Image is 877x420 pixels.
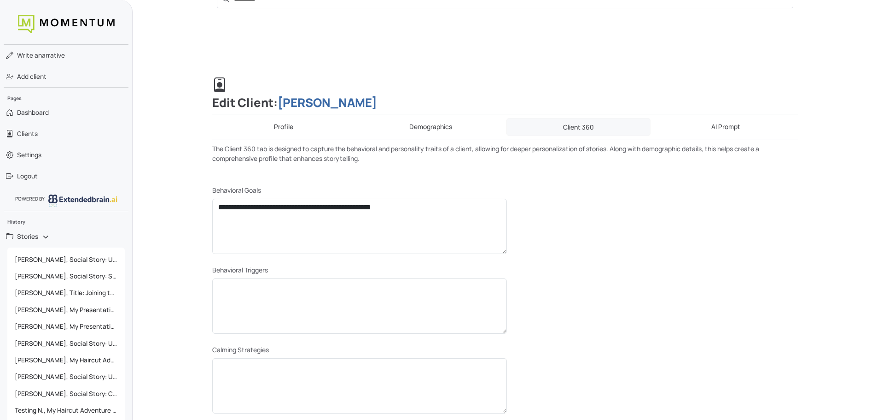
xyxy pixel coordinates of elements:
label: Behavioral Triggers [212,265,268,275]
a: Profile [212,118,356,136]
span: [PERSON_NAME], My Presentation at the Sharkeys National Convention [11,318,121,335]
a: [PERSON_NAME], Social Story: Understanding and Solving Service Disruptions [7,251,125,268]
span: [PERSON_NAME], Social Story: Understanding and Solving Service Disruptions [11,335,121,352]
span: [PERSON_NAME], Social Story: Understanding How MS Teams Integration Can Help Me [11,368,121,385]
a: [PERSON_NAME], Social Story: Understanding How MS Teams Integration Can Help Me [7,368,125,385]
a: [PERSON_NAME], Social Story: Understanding and Solving Service Disruptions [7,335,125,352]
span: Dashboard [17,108,49,117]
span: [PERSON_NAME], My Presentation at the Sharkeys National Convention [11,302,121,318]
span: [PERSON_NAME], Title: Joining the Block Builders [11,284,121,301]
a: [PERSON_NAME], My Presentation at the Sharkeys National Convention [7,318,125,335]
a: [PERSON_NAME], My Presentation at the Sharkeys National Convention [7,302,125,318]
img: logo [48,195,117,207]
a: AI Prompt [654,118,798,136]
span: Write a [17,51,38,59]
span: [PERSON_NAME], Social Story: Communicating Technical Concepts to a C-Level Executive [11,385,121,402]
span: Clients [17,129,38,138]
a: [PERSON_NAME] [278,95,377,111]
span: Settings [17,150,41,160]
span: [PERSON_NAME], Social Story: Understanding and Solving Service Disruptions [11,251,121,268]
a: Client 360 [506,118,651,136]
a: Testing N., My Haircut Adventure at [PERSON_NAME] [7,402,125,419]
label: Calming Strategies [212,345,269,355]
span: narrative [17,51,65,60]
span: Stories [17,232,38,241]
p: The Client 360 tab is designed to capture the behavioral and personality traits of a client, allo... [212,144,798,163]
span: Add client [17,72,46,81]
h2: Edit Client: [212,77,798,114]
a: [PERSON_NAME], Title: Joining the Block Builders [7,284,125,301]
span: [PERSON_NAME], My Haircut Adventure at [PERSON_NAME] [11,352,121,368]
a: [PERSON_NAME], Social Story: Staying Calm and Assured in New Situations [7,268,125,284]
span: Testing N., My Haircut Adventure at [PERSON_NAME] [11,402,121,419]
a: [PERSON_NAME], Social Story: Communicating Technical Concepts to a C-Level Executive [7,385,125,402]
label: Behavioral Goals [212,185,261,195]
img: logo [18,15,115,33]
a: [PERSON_NAME], My Haircut Adventure at [PERSON_NAME] [7,352,125,368]
span: Logout [17,172,38,181]
a: Demographics [359,118,503,136]
span: [PERSON_NAME], Social Story: Staying Calm and Assured in New Situations [11,268,121,284]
